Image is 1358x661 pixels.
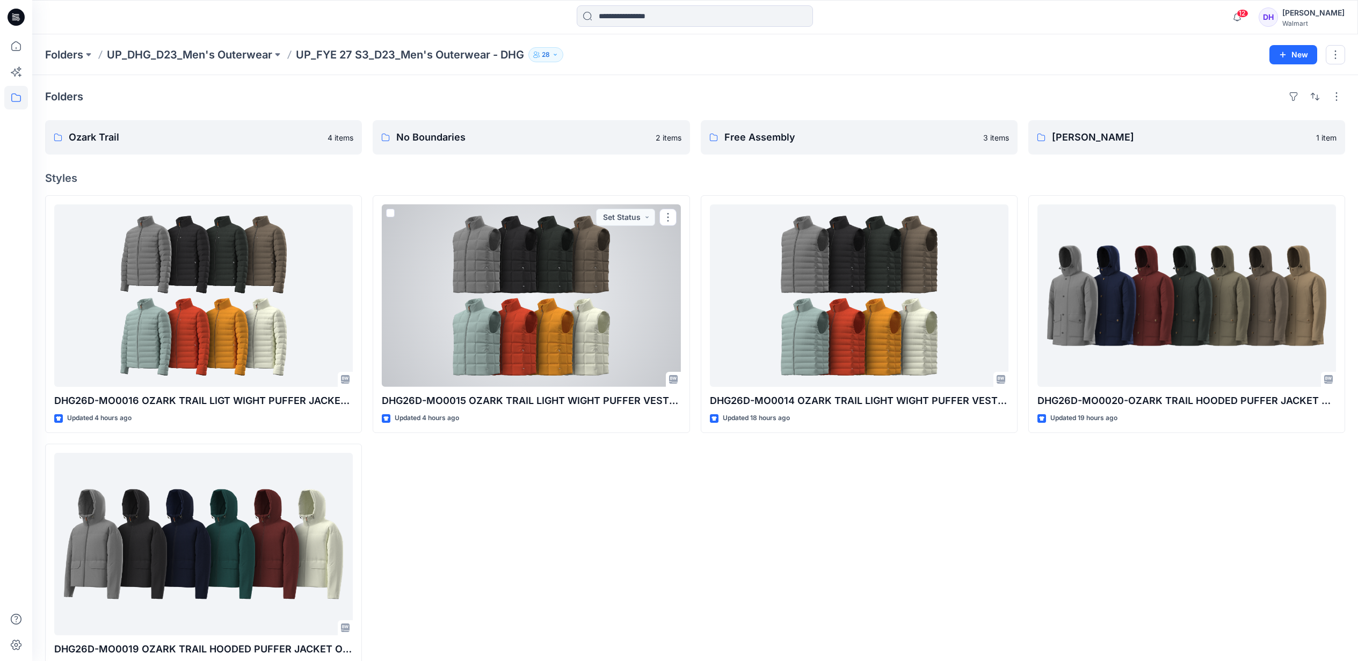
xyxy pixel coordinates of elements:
[1037,393,1336,408] p: DHG26D-MO0020-OZARK TRAIL HOODED PUFFER JACKET OPT 3
[54,453,353,635] a: DHG26D-MO0019 OZARK TRAIL HOODED PUFFER JACKET OPT 2
[1237,9,1248,18] span: 12
[1282,6,1345,19] div: [PERSON_NAME]
[1282,19,1345,27] div: Walmart
[1259,8,1278,27] div: DH
[45,172,1345,185] h4: Styles
[1028,120,1345,155] a: [PERSON_NAME]1 item
[710,393,1008,408] p: DHG26D-MO0014 OZARK TRAIL LIGHT WIGHT PUFFER VEST OPT 1
[45,47,83,62] a: Folders
[382,204,680,387] a: DHG26D-MO0015 OZARK TRAIL LIGHT WIGHT PUFFER VEST OPT 2
[701,120,1018,155] a: Free Assembly3 items
[1037,204,1336,387] a: DHG26D-MO0020-OZARK TRAIL HOODED PUFFER JACKET OPT 3
[107,47,272,62] a: UP_DHG_D23_Men's Outerwear
[67,413,132,424] p: Updated 4 hours ago
[382,393,680,408] p: DHG26D-MO0015 OZARK TRAIL LIGHT WIGHT PUFFER VEST OPT 2
[542,49,550,61] p: 28
[373,120,689,155] a: No Boundaries2 items
[724,130,977,145] p: Free Assembly
[1316,132,1337,143] p: 1 item
[723,413,790,424] p: Updated 18 hours ago
[1052,130,1310,145] p: [PERSON_NAME]
[1050,413,1117,424] p: Updated 19 hours ago
[296,47,524,62] p: UP_FYE 27 S3_D23_Men's Outerwear - DHG
[69,130,321,145] p: Ozark Trail
[45,90,83,103] h4: Folders
[983,132,1009,143] p: 3 items
[54,642,353,657] p: DHG26D-MO0019 OZARK TRAIL HOODED PUFFER JACKET OPT 2
[396,130,649,145] p: No Boundaries
[1269,45,1317,64] button: New
[45,120,362,155] a: Ozark Trail4 items
[710,204,1008,387] a: DHG26D-MO0014 OZARK TRAIL LIGHT WIGHT PUFFER VEST OPT 1
[328,132,353,143] p: 4 items
[656,132,681,143] p: 2 items
[395,413,459,424] p: Updated 4 hours ago
[528,47,563,62] button: 28
[54,393,353,408] p: DHG26D-MO0016 OZARK TRAIL LIGT WIGHT PUFFER JACKET OPT 1
[54,204,353,387] a: DHG26D-MO0016 OZARK TRAIL LIGT WIGHT PUFFER JACKET OPT 1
